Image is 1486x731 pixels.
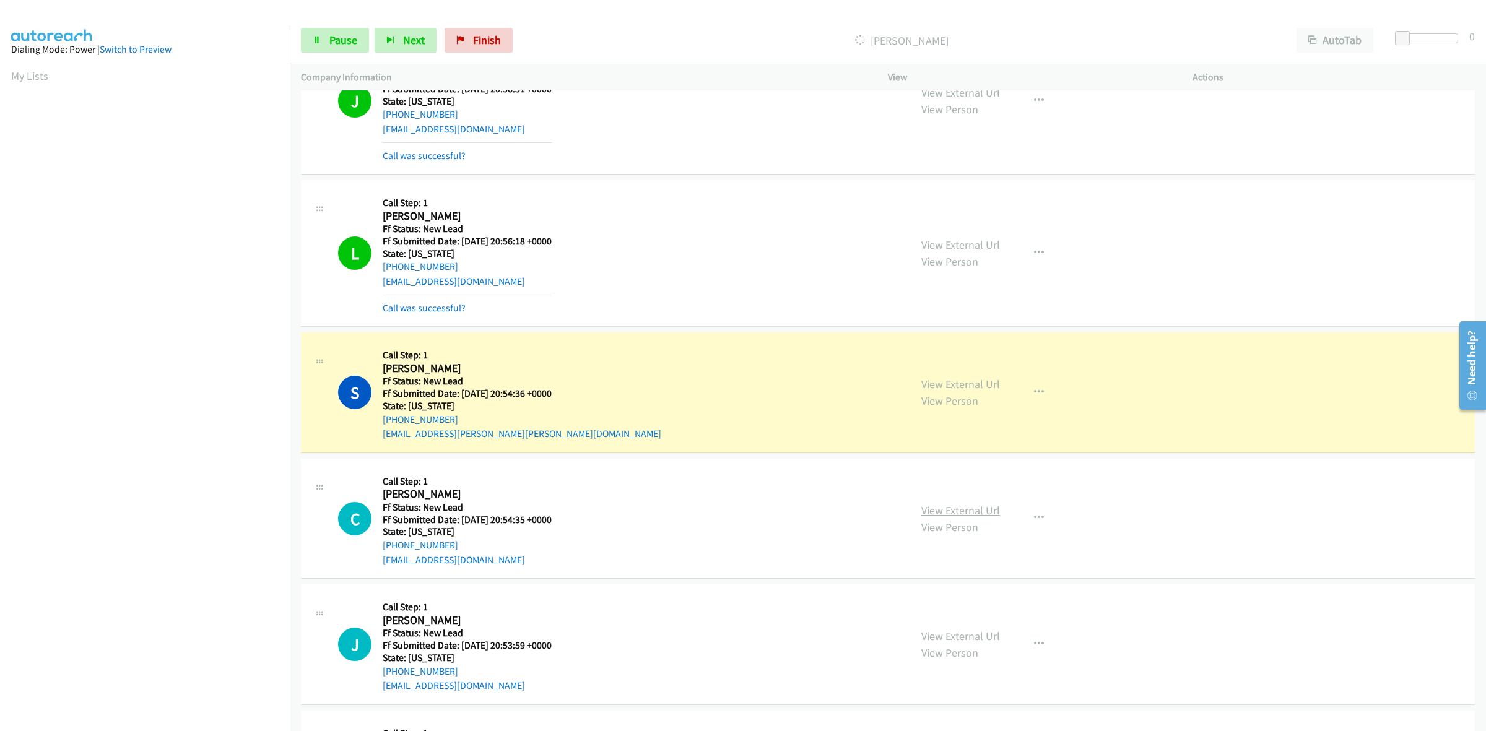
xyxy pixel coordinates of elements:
a: View External Url [921,503,1000,517]
a: View Person [921,520,978,534]
p: [PERSON_NAME] [529,32,1274,49]
h5: Ff Status: New Lead [383,501,552,514]
button: Next [375,28,437,53]
h2: [PERSON_NAME] [383,613,552,628]
h5: State: [US_STATE] [383,652,552,664]
h5: Ff Submitted Date: [DATE] 20:53:59 +0000 [383,639,552,652]
a: View External Url [921,377,1000,391]
h5: State: [US_STATE] [383,95,552,108]
iframe: Resource Center [1450,316,1486,415]
div: The call is yet to be attempted [338,628,371,661]
h5: Ff Submitted Date: [DATE] 20:54:36 +0000 [383,387,661,400]
p: Company Information [301,70,866,85]
div: The call is yet to be attempted [338,502,371,535]
a: View Person [921,646,978,660]
a: [PHONE_NUMBER] [383,665,458,677]
a: View Person [921,394,978,408]
h2: [PERSON_NAME] [383,209,552,223]
a: [EMAIL_ADDRESS][DOMAIN_NAME] [383,554,525,566]
div: Delay between calls (in seconds) [1401,33,1458,43]
span: Finish [473,33,501,47]
h5: Ff Status: New Lead [383,627,552,639]
h5: Ff Status: New Lead [383,223,552,235]
h5: State: [US_STATE] [383,526,552,538]
h1: S [338,376,371,409]
a: [PHONE_NUMBER] [383,261,458,272]
a: [EMAIL_ADDRESS][DOMAIN_NAME] [383,123,525,135]
iframe: Dialpad [11,95,290,683]
a: Pause [301,28,369,53]
a: View External Url [921,238,1000,252]
h5: Ff Submitted Date: [DATE] 20:56:18 +0000 [383,235,552,248]
h1: C [338,502,371,535]
h1: J [338,84,371,118]
a: View External Url [921,629,1000,643]
a: My Lists [11,69,48,83]
span: Pause [329,33,357,47]
a: [EMAIL_ADDRESS][DOMAIN_NAME] [383,680,525,691]
h5: Ff Status: New Lead [383,375,661,387]
button: AutoTab [1297,28,1373,53]
a: View Person [921,254,978,269]
h5: Call Step: 1 [383,349,661,361]
h2: [PERSON_NAME] [383,487,552,501]
a: [PHONE_NUMBER] [383,108,458,120]
a: Call was successful? [383,302,466,314]
h2: [PERSON_NAME] [383,361,661,376]
p: View [888,70,1170,85]
a: Finish [445,28,513,53]
a: [EMAIL_ADDRESS][DOMAIN_NAME] [383,275,525,287]
h5: Call Step: 1 [383,197,552,209]
h1: L [338,236,371,270]
a: [EMAIL_ADDRESS][PERSON_NAME][PERSON_NAME][DOMAIN_NAME] [383,428,661,439]
a: View External Url [921,85,1000,100]
h5: Ff Submitted Date: [DATE] 20:54:35 +0000 [383,514,552,526]
h5: State: [US_STATE] [383,248,552,260]
a: [PHONE_NUMBER] [383,413,458,425]
h5: Call Step: 1 [383,601,552,613]
p: Actions [1193,70,1475,85]
h1: J [338,628,371,661]
a: Switch to Preview [100,43,172,55]
h5: Call Step: 1 [383,475,552,488]
a: [PHONE_NUMBER] [383,539,458,551]
h5: State: [US_STATE] [383,400,661,412]
div: 0 [1469,28,1475,45]
div: Dialing Mode: Power | [11,42,279,57]
span: Next [403,33,425,47]
a: View Person [921,102,978,116]
a: Call was successful? [383,150,466,162]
